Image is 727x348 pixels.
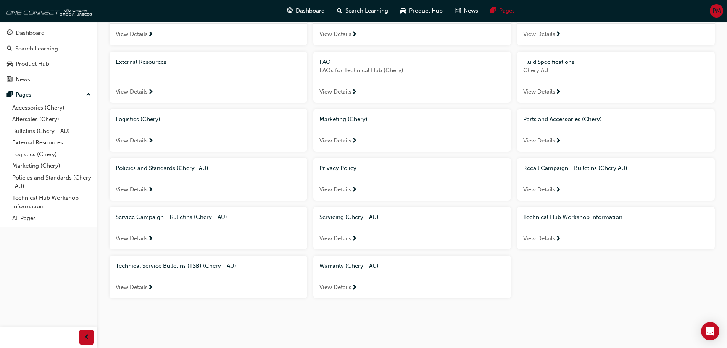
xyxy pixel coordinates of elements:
[710,4,723,18] button: PM
[116,234,148,243] span: View Details
[523,30,555,39] span: View Details
[7,30,13,37] span: guage-icon
[409,6,443,15] span: Product Hub
[9,212,94,224] a: All Pages
[9,102,94,114] a: Accessories (Chery)
[319,283,351,292] span: View Details
[523,87,555,96] span: View Details
[313,3,511,45] a: Aftersales (Chery)View Details
[449,3,484,19] a: news-iconNews
[517,52,715,103] a: Fluid SpecificationsChery AUView Details
[4,3,92,18] img: oneconnect
[16,60,49,68] div: Product Hub
[7,92,13,99] span: pages-icon
[3,26,94,40] a: Dashboard
[555,187,561,194] span: next-icon
[517,3,715,45] a: Bulletins (Chery - AU)View Details
[351,89,357,96] span: next-icon
[3,88,94,102] button: Pages
[116,214,227,220] span: Service Campaign - Bulletins (Chery - AU)
[319,262,379,269] span: Warranty (Chery - AU)
[313,256,511,298] a: Warranty (Chery - AU)View Details
[490,6,496,16] span: pages-icon
[110,207,307,249] a: Service Campaign - Bulletins (Chery - AU)View Details
[313,52,511,103] a: FAQFAQs for Technical Hub (Chery)View Details
[555,89,561,96] span: next-icon
[701,322,719,340] div: Open Intercom Messenger
[313,207,511,249] a: Servicing (Chery - AU)View Details
[400,6,406,16] span: car-icon
[351,31,357,38] span: next-icon
[3,24,94,88] button: DashboardSearch LearningProduct HubNews
[319,165,356,172] span: Privacy Policy
[16,29,45,37] div: Dashboard
[319,234,351,243] span: View Details
[455,6,461,16] span: news-icon
[9,137,94,149] a: External Resources
[116,58,166,65] span: External Resources
[319,87,351,96] span: View Details
[319,58,331,65] span: FAQ
[517,207,715,249] a: Technical Hub Workshop informationView Details
[110,158,307,201] a: Policies and Standards (Chery -AU)View Details
[9,113,94,125] a: Aftersales (Chery)
[523,116,602,123] span: Parts and Accessories (Chery)
[555,138,561,145] span: next-icon
[16,75,30,84] div: News
[148,89,153,96] span: next-icon
[281,3,331,19] a: guage-iconDashboard
[116,116,160,123] span: Logistics (Chery)
[116,87,148,96] span: View Details
[148,187,153,194] span: next-icon
[3,73,94,87] a: News
[9,125,94,137] a: Bulletins (Chery - AU)
[9,149,94,160] a: Logistics (Chery)
[319,185,351,194] span: View Details
[110,109,307,152] a: Logistics (Chery)View Details
[351,285,357,291] span: next-icon
[116,165,208,172] span: Policies and Standards (Chery -AU)
[394,3,449,19] a: car-iconProduct Hub
[319,30,351,39] span: View Details
[523,136,555,145] span: View Details
[3,57,94,71] a: Product Hub
[337,6,342,16] span: search-icon
[15,44,58,53] div: Search Learning
[331,3,394,19] a: search-iconSearch Learning
[351,236,357,243] span: next-icon
[116,136,148,145] span: View Details
[555,31,561,38] span: next-icon
[313,109,511,152] a: Marketing (Chery)View Details
[517,158,715,201] a: Recall Campaign - Bulletins (Chery AU)View Details
[345,6,388,15] span: Search Learning
[464,6,478,15] span: News
[9,172,94,192] a: Policies and Standards (Chery -AU)
[110,3,307,45] a: Accessories (Chery)View Details
[523,234,555,243] span: View Details
[9,160,94,172] a: Marketing (Chery)
[148,138,153,145] span: next-icon
[517,109,715,152] a: Parts and Accessories (Chery)View Details
[9,192,94,212] a: Technical Hub Workshop information
[7,76,13,83] span: news-icon
[523,214,622,220] span: Technical Hub Workshop information
[110,256,307,298] a: Technical Service Bulletins (TSB) (Chery - AU)View Details
[313,158,511,201] a: Privacy PolicyView Details
[84,333,90,342] span: prev-icon
[116,262,236,269] span: Technical Service Bulletins (TSB) (Chery - AU)
[319,66,505,75] span: FAQs for Technical Hub (Chery)
[3,42,94,56] a: Search Learning
[319,136,351,145] span: View Details
[523,58,574,65] span: Fluid Specifications
[148,236,153,243] span: next-icon
[555,236,561,243] span: next-icon
[499,6,515,15] span: Pages
[319,116,368,123] span: Marketing (Chery)
[7,61,13,68] span: car-icon
[484,3,521,19] a: pages-iconPages
[319,214,379,220] span: Servicing (Chery - AU)
[116,283,148,292] span: View Details
[287,6,293,16] span: guage-icon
